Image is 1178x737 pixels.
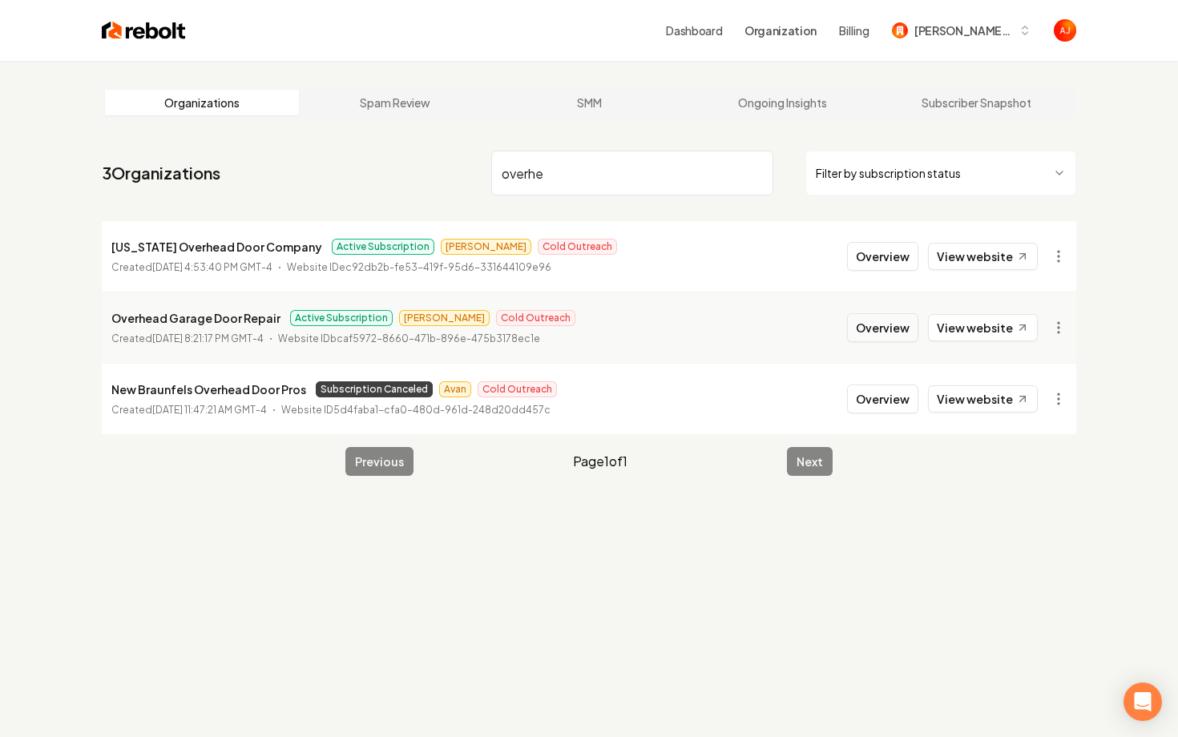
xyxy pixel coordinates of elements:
button: Overview [847,242,918,271]
span: [PERSON_NAME] Custom Builds [914,22,1012,39]
p: Overhead Garage Door Repair [111,308,280,328]
span: Page 1 of 1 [573,452,627,471]
span: Subscription Canceled [316,381,433,397]
img: Austin Jellison [1054,19,1076,42]
span: Cold Outreach [478,381,557,397]
img: Rebolt Logo [102,19,186,42]
span: [PERSON_NAME] [441,239,531,255]
span: Cold Outreach [496,310,575,326]
time: [DATE] 4:53:40 PM GMT-4 [152,261,272,273]
p: Website ID ec92db2b-fe53-419f-95d6-331644109e96 [287,260,551,276]
button: Billing [839,22,869,38]
a: View website [928,385,1038,413]
a: Ongoing Insights [686,90,880,115]
span: Active Subscription [332,239,434,255]
span: Active Subscription [290,310,393,326]
a: Dashboard [666,22,722,38]
a: 3Organizations [102,162,220,184]
time: [DATE] 11:47:21 AM GMT-4 [152,404,267,416]
time: [DATE] 8:21:17 PM GMT-4 [152,332,264,344]
a: Subscriber Snapshot [879,90,1073,115]
span: [PERSON_NAME] [399,310,490,326]
a: SMM [492,90,686,115]
p: Created [111,402,267,418]
p: New Braunfels Overhead Door Pros [111,380,306,399]
button: Overview [847,385,918,413]
span: Avan [439,381,471,397]
input: Search by name or ID [491,151,773,195]
p: Created [111,260,272,276]
a: Spam Review [299,90,493,115]
div: Open Intercom Messenger [1124,683,1162,721]
a: Organizations [105,90,299,115]
p: Website ID 5d4faba1-cfa0-480d-961d-248d20dd457c [281,402,551,418]
span: Cold Outreach [538,239,617,255]
button: Organization [735,16,826,45]
p: [US_STATE] Overhead Door Company [111,237,322,256]
button: Open user button [1054,19,1076,42]
p: Created [111,331,264,347]
a: View website [928,314,1038,341]
p: Website ID bcaf5972-8660-471b-896e-475b3178ec1e [278,331,540,347]
img: Berg Custom Builds [892,22,908,38]
button: Overview [847,313,918,342]
a: View website [928,243,1038,270]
